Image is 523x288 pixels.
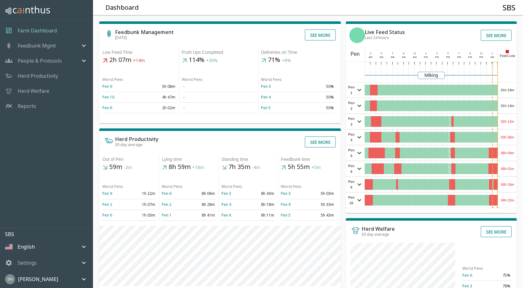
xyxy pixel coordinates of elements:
a: Pen 6 [102,105,112,110]
div: 02h 12m [498,114,517,129]
td: 50% [298,92,335,103]
span: Worst Pens [221,184,242,189]
td: 1h 03m [129,210,156,220]
span: Pen 2 [347,100,356,111]
div: 01h 19m [498,82,517,98]
a: Pen 5 [281,212,291,218]
span: Pen 3 [347,116,356,127]
div: Feedbunk time [281,156,335,163]
span: AM [368,56,372,59]
a: Pen 2 [162,202,172,207]
span: Worst Pens [281,184,302,189]
td: 50% [298,81,335,92]
span: Worst Pens [462,266,483,271]
td: - [182,81,256,92]
div: 1 [423,52,429,55]
div: 04h 22m [498,193,517,208]
p: Herd Productivity [18,72,58,80]
h5: 7h 35m [221,163,275,172]
span: Worst Pens [102,77,123,82]
span: Worst Pens [261,77,282,82]
h5: 2h 07m [102,56,177,65]
h6: Feedbunk Management [115,30,174,35]
div: Low Feed Time [102,49,177,56]
span: Pen 10 [347,195,356,206]
h5: Dashboard [106,3,139,12]
span: PM [457,56,461,59]
span: PM [446,56,450,59]
div: Pen [346,47,365,62]
span: Worst Pens [162,184,183,189]
span: Pen 9 [347,179,356,190]
span: +18m [192,165,204,171]
img: 45cffdf61066f8072b93f09263145446 [5,274,15,284]
p: Settings [18,259,37,267]
a: Farm Dashboard [18,27,57,34]
a: Pen 9 [102,191,112,196]
div: 11 [412,52,418,55]
div: 1 [490,52,495,55]
td: 1h 22m [129,188,156,199]
button: See more [305,29,336,41]
div: 06h 01m [498,161,517,176]
span: PM [468,56,472,59]
p: People & Protocols [18,57,62,65]
div: 7 [390,52,395,55]
td: 8h 18m [248,199,275,210]
a: Pen 6 [102,212,112,218]
span: AM [380,56,384,59]
h5: 5h 55m [281,163,335,172]
td: 50% [298,103,335,113]
button: See more [305,136,336,148]
h5: 71% [261,56,335,65]
td: - [182,103,256,113]
div: 9 [467,52,473,55]
td: 1h 07m [129,199,156,210]
span: Worst Pens [182,77,203,82]
td: 5h 43m [308,210,335,220]
a: Pen 3 [281,191,291,196]
td: 75% [487,270,512,281]
span: AM [391,56,395,59]
span: Pen 6 [347,163,356,174]
span: [DATE] [115,35,127,40]
td: 8h 11m [248,210,275,220]
a: Pen 4 [261,94,271,100]
div: 5 [379,52,384,55]
div: 01h 14m [498,98,517,113]
h6: Herd Welfare [362,226,395,231]
span: 30 day average [362,232,389,237]
a: Pen 2 [102,202,112,207]
div: Lying time [162,156,216,163]
div: Deliveries on Time [261,49,335,56]
span: 30 day average [115,142,143,147]
a: Pen 1 [162,212,172,218]
span: +5m [311,165,321,171]
a: Reports [18,102,36,110]
a: Herd Welfare [18,87,49,95]
div: 11 [478,52,484,55]
td: 8h 06m [189,188,216,199]
div: Out of Pen [102,156,156,163]
div: Milking [418,72,445,79]
a: Pen 10 [102,94,114,100]
a: Pen 9 [102,84,112,89]
div: 03h 36m [498,130,517,145]
span: Last 24 hours [365,35,389,40]
a: Pen 6 [162,191,172,196]
a: Pen 4 [221,202,231,207]
td: 8h 28m [189,199,216,210]
td: 5h 08m [139,81,177,92]
button: See more [481,226,512,237]
td: 2h 02m [139,103,177,113]
span: PM [479,56,483,59]
span: AM [402,56,406,59]
p: English [18,243,35,251]
td: 5h 33m [308,199,335,210]
div: 04h 16m [498,177,517,192]
td: 4h 47m [139,92,177,103]
div: 3 [368,52,373,55]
